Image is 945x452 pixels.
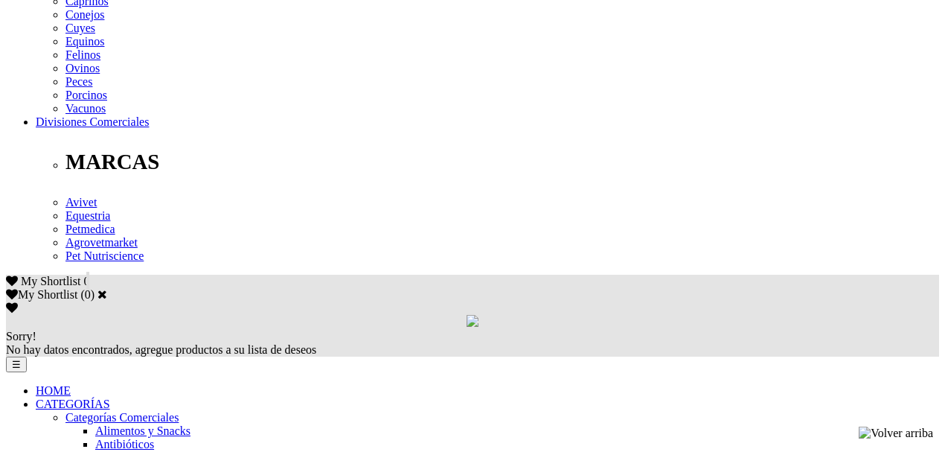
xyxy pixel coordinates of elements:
a: Agrovetmarket [65,236,138,249]
label: 0 [85,288,91,301]
a: Avivet [65,196,97,209]
a: Pet Nutriscience [65,249,144,262]
span: My Shortlist [21,275,80,287]
iframe: Brevo live chat [7,290,257,445]
span: ( ) [80,288,94,301]
a: Divisiones Comerciales [36,115,149,128]
span: Sorry! [6,330,36,343]
p: MARCAS [65,150,939,174]
img: loading.gif [467,315,478,327]
a: Cerrar [97,288,107,300]
a: Peces [65,75,92,88]
span: 0 [83,275,89,287]
a: Equinos [65,35,104,48]
a: Porcinos [65,89,107,101]
a: Cuyes [65,22,95,34]
a: Conejos [65,8,104,21]
a: Ovinos [65,62,100,74]
label: My Shortlist [6,288,77,301]
a: Felinos [65,48,100,61]
div: No hay datos encontrados, agregue productos a su lista de deseos [6,330,939,357]
a: Equestria [65,209,110,222]
img: Volver arriba [859,427,933,440]
button: ☰ [6,357,27,372]
a: Petmedica [65,223,115,235]
a: Vacunos [65,102,106,115]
